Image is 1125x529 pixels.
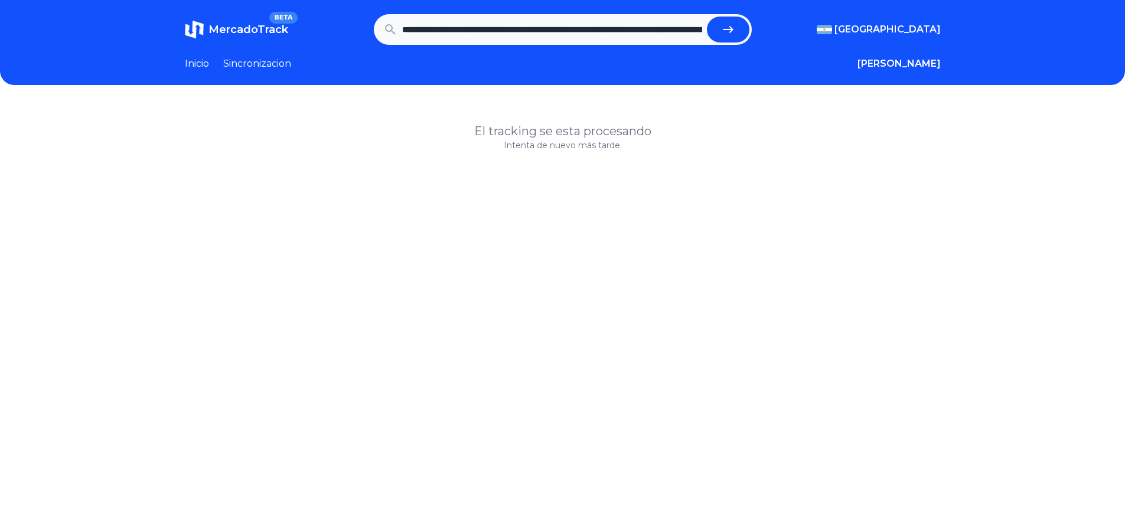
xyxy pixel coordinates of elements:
button: [GEOGRAPHIC_DATA] [817,22,941,37]
img: Argentina [817,25,832,34]
img: MercadoTrack [185,20,204,39]
button: [PERSON_NAME] [857,57,941,71]
p: Intenta de nuevo más tarde. [185,139,941,151]
a: MercadoTrackBETA [185,20,288,39]
a: Sincronizacion [223,57,291,71]
span: [GEOGRAPHIC_DATA] [834,22,941,37]
a: Inicio [185,57,209,71]
span: BETA [269,12,297,24]
h1: El tracking se esta procesando [185,123,941,139]
span: MercadoTrack [208,23,288,36]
